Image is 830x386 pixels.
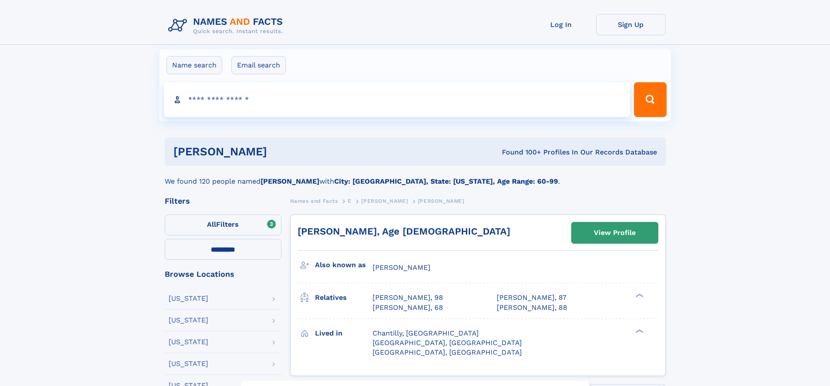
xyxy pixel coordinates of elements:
[169,339,208,346] div: [US_STATE]
[361,195,408,206] a: [PERSON_NAME]
[231,56,286,74] label: Email search
[165,197,281,205] div: Filters
[315,326,373,341] h3: Lived in
[526,14,596,35] a: Log In
[348,195,352,206] a: E
[348,198,352,204] span: E
[594,223,636,243] div: View Profile
[169,360,208,367] div: [US_STATE]
[634,82,666,117] button: Search Button
[361,198,408,204] span: [PERSON_NAME]
[572,222,658,243] a: View Profile
[166,56,222,74] label: Name search
[165,166,666,187] div: We found 120 people named with .
[373,348,522,356] span: [GEOGRAPHIC_DATA], [GEOGRAPHIC_DATA]
[384,148,657,157] div: Found 100+ Profiles In Our Records Database
[334,177,558,185] b: City: [GEOGRAPHIC_DATA], State: [US_STATE], Age Range: 60-99
[169,295,208,302] div: [US_STATE]
[315,290,373,305] h3: Relatives
[373,303,443,312] a: [PERSON_NAME], 68
[173,146,385,157] h1: [PERSON_NAME]
[497,303,567,312] a: [PERSON_NAME], 88
[373,293,443,302] a: [PERSON_NAME], 98
[165,270,281,278] div: Browse Locations
[497,293,566,302] a: [PERSON_NAME], 87
[261,177,319,185] b: [PERSON_NAME]
[290,195,338,206] a: Names and Facts
[418,198,464,204] span: [PERSON_NAME]
[634,293,644,299] div: ❯
[373,263,430,272] span: [PERSON_NAME]
[596,14,666,35] a: Sign Up
[165,215,281,235] label: Filters
[207,220,216,228] span: All
[373,339,522,347] span: [GEOGRAPHIC_DATA], [GEOGRAPHIC_DATA]
[169,317,208,324] div: [US_STATE]
[373,329,479,337] span: Chantilly, [GEOGRAPHIC_DATA]
[634,328,644,334] div: ❯
[165,14,290,37] img: Logo Names and Facts
[298,226,510,237] a: [PERSON_NAME], Age [DEMOGRAPHIC_DATA]
[164,82,630,117] input: search input
[315,258,373,272] h3: Also known as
